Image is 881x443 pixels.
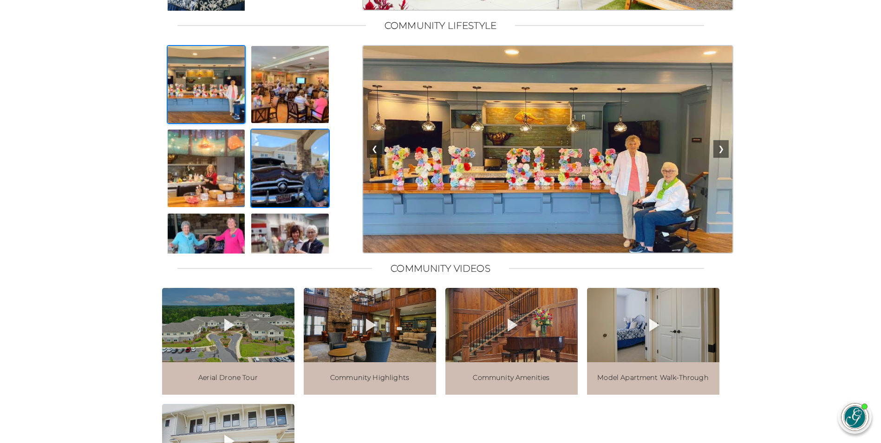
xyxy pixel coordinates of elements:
span: Community Highlights [330,374,409,382]
span: Aerial Drone Tour [198,374,258,382]
img: avatar [842,404,868,430]
span: Model Apartment Walk-Through [597,374,708,382]
button: Next Image [713,140,729,158]
h2: Community Videos [391,263,490,274]
span: Community Amenities [473,374,549,382]
h2: Community Lifestyle [385,20,496,31]
iframe: iframe [697,193,872,391]
button: Previous Image [367,140,382,158]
